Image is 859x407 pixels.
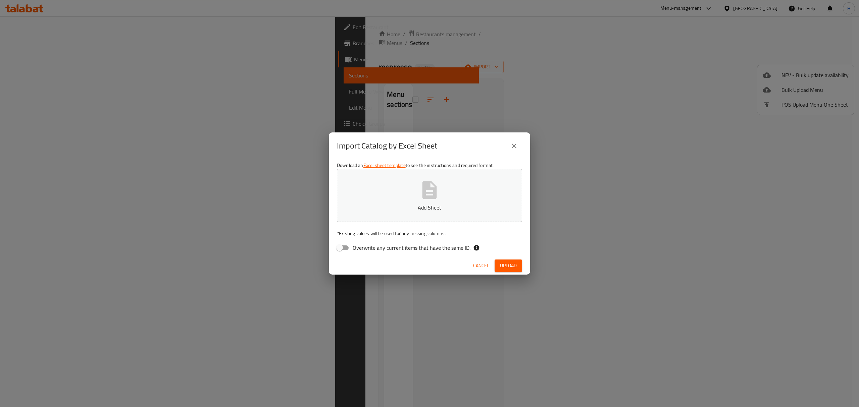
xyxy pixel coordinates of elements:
[353,244,470,252] span: Overwrite any current items that have the same ID.
[473,261,489,270] span: Cancel
[473,244,480,251] svg: If the overwrite option isn't selected, then the items that match an existing ID will be ignored ...
[337,230,522,237] p: Existing values will be used for any missing columns.
[495,259,522,272] button: Upload
[337,140,437,151] h2: Import Catalog by Excel Sheet
[500,261,517,270] span: Upload
[337,169,522,222] button: Add Sheet
[470,259,492,272] button: Cancel
[363,161,406,170] a: Excel sheet template
[347,203,512,212] p: Add Sheet
[506,138,522,154] button: close
[329,159,530,256] div: Download an to see the instructions and required format.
